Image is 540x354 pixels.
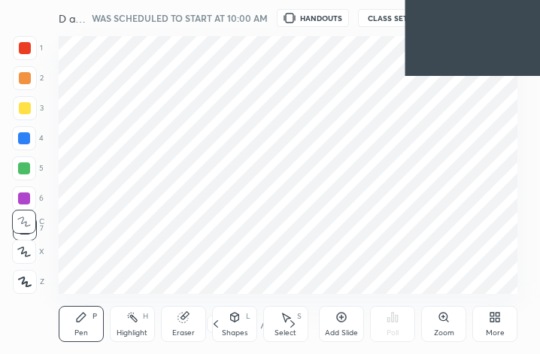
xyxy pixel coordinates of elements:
button: CLASS SETTINGS [358,9,441,27]
div: Highlight [117,329,147,337]
div: Z [13,270,44,294]
div: X [12,240,44,264]
div: L [246,313,250,320]
div: 2 [13,66,44,90]
div: Eraser [172,329,195,337]
div: S [297,313,302,320]
div: 1 [13,36,43,60]
div: Shapes [222,329,247,337]
div: H [143,313,148,320]
div: Zoom [434,329,454,337]
h5: WAS SCHEDULED TO START AT 10:00 AM [92,11,268,25]
div: / [261,319,265,328]
div: Select [275,329,296,337]
div: 5 [12,156,44,180]
button: HANDOUTS [277,9,349,27]
div: P [93,313,97,320]
h4: D and F block Elements- Important questions [59,11,86,26]
div: C [12,210,44,234]
div: Add Slide [325,329,358,337]
div: 4 [12,126,44,150]
div: 6 [12,186,44,210]
div: More [486,329,505,337]
div: Pen [74,329,88,337]
div: 3 [13,96,44,120]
